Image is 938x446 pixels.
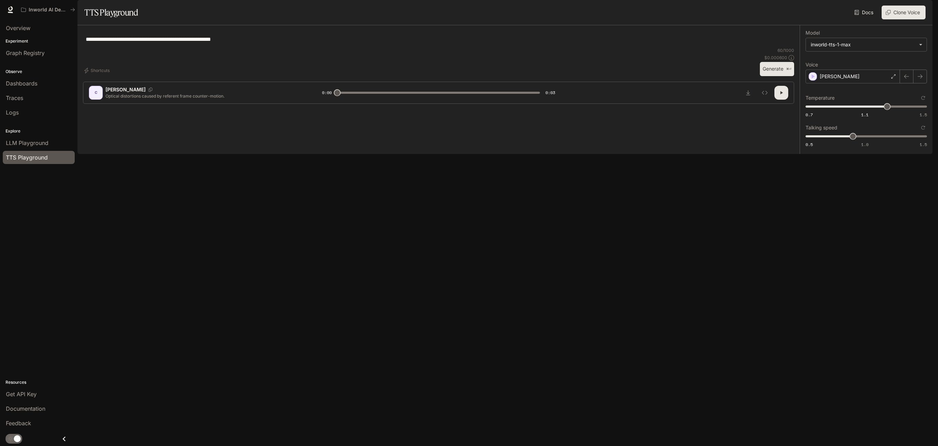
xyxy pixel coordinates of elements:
p: [PERSON_NAME] [820,73,859,80]
p: Voice [806,62,818,67]
p: $ 0.000600 [764,55,787,61]
button: Download audio [741,86,755,100]
a: Docs [853,6,876,19]
p: [PERSON_NAME] [105,86,146,93]
span: 1.0 [861,142,868,147]
span: 1.5 [920,112,927,118]
button: Reset to default [919,124,927,131]
p: Model [806,30,820,35]
p: Optical distortions caused by referent frame counter-motion. [105,93,305,99]
span: 0.5 [806,142,813,147]
button: Copy Voice ID [146,88,155,92]
div: inworld-tts-1-max [811,41,916,48]
div: inworld-tts-1-max [806,38,927,51]
div: C [90,87,101,98]
button: Inspect [758,86,772,100]
span: 1.5 [920,142,927,147]
p: Inworld AI Demos [29,7,67,13]
span: 0.7 [806,112,813,118]
button: Clone Voice [882,6,926,19]
span: 0:00 [322,89,332,96]
button: All workspaces [18,3,78,17]
p: Talking speed [806,125,837,130]
p: Temperature [806,95,835,100]
button: Shortcuts [83,65,112,76]
button: Generate⌘⏎ [760,62,794,76]
button: Reset to default [919,94,927,102]
span: 1.1 [861,112,868,118]
p: ⌘⏎ [786,67,791,71]
p: 60 / 1000 [778,47,794,53]
span: 0:03 [545,89,555,96]
h1: TTS Playground [84,6,138,19]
